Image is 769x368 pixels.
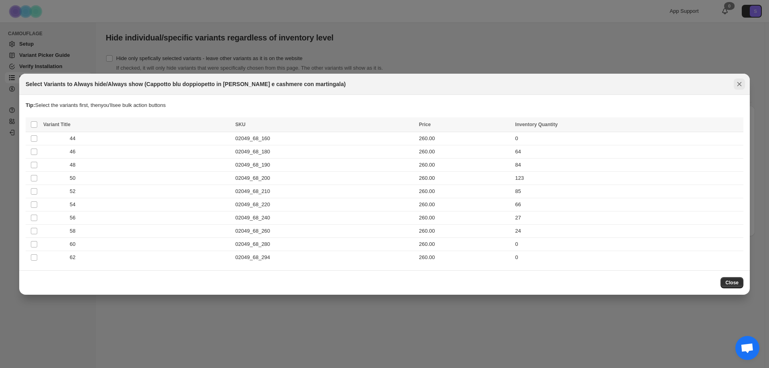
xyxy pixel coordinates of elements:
td: 64 [513,145,743,158]
span: 62 [70,253,80,261]
td: 02049_68_280 [233,237,417,251]
td: 123 [513,171,743,185]
p: Select the variants first, then you'll see bulk action buttons [26,101,743,109]
td: 260.00 [417,237,513,251]
td: 260.00 [417,171,513,185]
button: Close [734,78,745,90]
h2: Select Variants to Always hide/Always show (Cappotto blu doppiopetto in [PERSON_NAME] e cashmere ... [26,80,346,88]
span: 48 [70,161,80,169]
td: 260.00 [417,158,513,171]
span: 50 [70,174,80,182]
td: 27 [513,211,743,224]
td: 260.00 [417,224,513,237]
td: 260.00 [417,211,513,224]
td: 02049_68_260 [233,224,417,237]
span: SKU [236,122,246,127]
button: Close [721,277,743,288]
span: 52 [70,187,80,195]
td: 260.00 [417,251,513,264]
span: 60 [70,240,80,248]
strong: Tip: [26,102,35,108]
td: 02049_68_220 [233,198,417,211]
td: 260.00 [417,145,513,158]
td: 02049_68_210 [233,185,417,198]
td: 02049_68_190 [233,158,417,171]
span: Close [725,280,739,286]
td: 24 [513,224,743,237]
td: 85 [513,185,743,198]
span: 46 [70,148,80,156]
td: 02049_68_160 [233,132,417,145]
td: 260.00 [417,185,513,198]
td: 02049_68_180 [233,145,417,158]
td: 66 [513,198,743,211]
span: 58 [70,227,80,235]
td: 02049_68_240 [233,211,417,224]
span: Variant Title [43,122,70,127]
td: 0 [513,237,743,251]
td: 260.00 [417,198,513,211]
span: Price [419,122,431,127]
div: Aprire la chat [735,336,759,360]
td: 02049_68_200 [233,171,417,185]
span: 54 [70,201,80,209]
span: 44 [70,135,80,143]
td: 0 [513,132,743,145]
td: 84 [513,158,743,171]
td: 260.00 [417,132,513,145]
td: 02049_68_294 [233,251,417,264]
span: Inventory Quantity [515,122,558,127]
td: 0 [513,251,743,264]
span: 56 [70,214,80,222]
